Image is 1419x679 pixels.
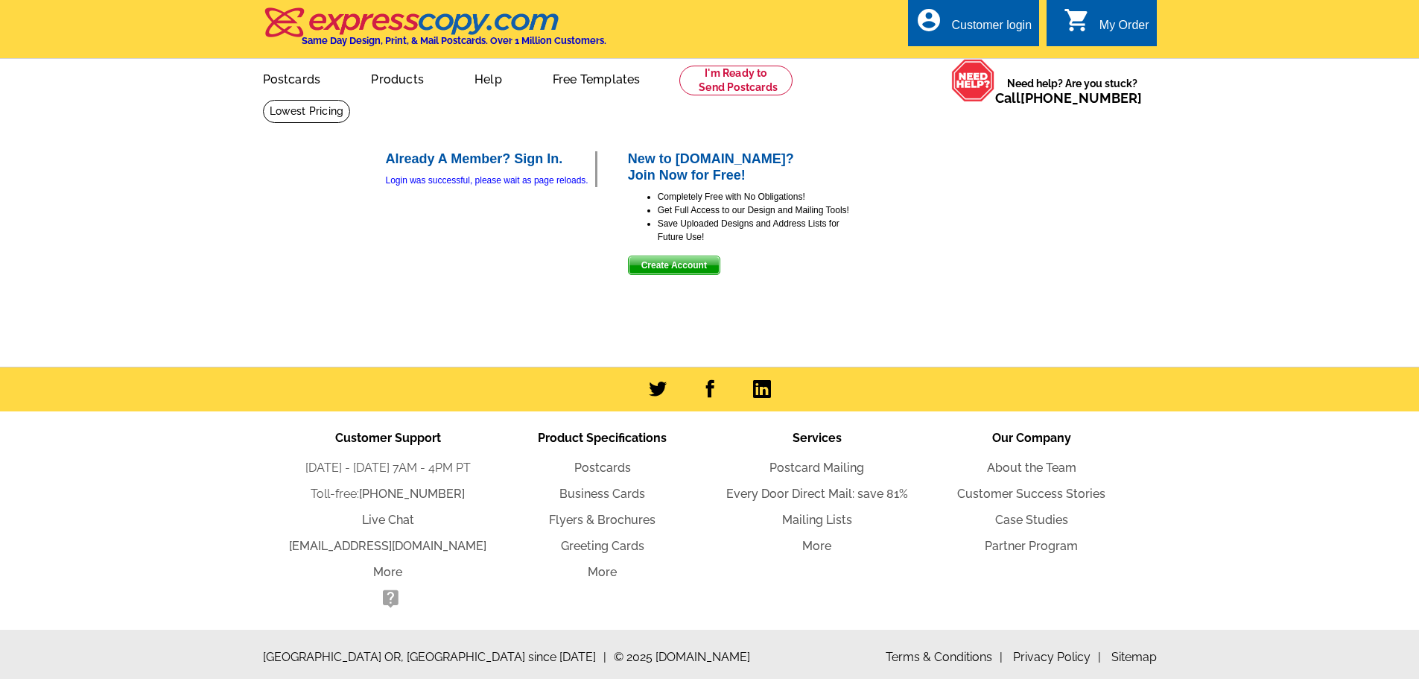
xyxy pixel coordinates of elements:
[782,513,852,527] a: Mailing Lists
[951,59,995,102] img: help
[985,539,1078,553] a: Partner Program
[362,513,414,527] a: Live Chat
[992,431,1071,445] span: Our Company
[281,485,495,503] li: Toll-free:
[347,60,448,95] a: Products
[658,190,851,203] li: Completely Free with No Obligations!
[951,19,1032,40] div: Customer login
[1111,650,1157,664] a: Sitemap
[1020,90,1142,106] a: [PHONE_NUMBER]
[802,539,831,553] a: More
[1099,19,1149,40] div: My Order
[658,217,851,244] li: Save Uploaded Designs and Address Lists for Future Use!
[451,60,526,95] a: Help
[549,513,655,527] a: Flyers & Brochures
[335,431,441,445] span: Customer Support
[302,35,606,46] h4: Same Day Design, Print, & Mail Postcards. Over 1 Million Customers.
[373,565,402,579] a: More
[628,151,851,183] h2: New to [DOMAIN_NAME]? Join Now for Free!
[239,60,345,95] a: Postcards
[793,431,842,445] span: Services
[1064,16,1149,35] a: shopping_cart My Order
[915,16,1032,35] a: account_circle Customer login
[628,256,720,275] button: Create Account
[574,461,631,475] a: Postcards
[263,648,606,666] span: [GEOGRAPHIC_DATA] OR, [GEOGRAPHIC_DATA] since [DATE]
[588,565,617,579] a: More
[629,256,720,274] span: Create Account
[614,648,750,666] span: © 2025 [DOMAIN_NAME]
[1013,650,1101,664] a: Privacy Policy
[957,487,1105,501] a: Customer Success Stories
[658,203,851,217] li: Get Full Access to our Design and Mailing Tools!
[995,76,1149,106] span: Need help? Are you stuck?
[769,461,864,475] a: Postcard Mailing
[995,513,1068,527] a: Case Studies
[386,174,595,187] div: Login was successful, please wait as page reloads.
[995,90,1142,106] span: Call
[529,60,664,95] a: Free Templates
[1064,7,1091,34] i: shopping_cart
[987,461,1076,475] a: About the Team
[263,18,606,46] a: Same Day Design, Print, & Mail Postcards. Over 1 Million Customers.
[561,539,644,553] a: Greeting Cards
[281,459,495,477] li: [DATE] - [DATE] 7AM - 4PM PT
[538,431,667,445] span: Product Specifications
[289,539,486,553] a: [EMAIL_ADDRESS][DOMAIN_NAME]
[915,7,942,34] i: account_circle
[886,650,1003,664] a: Terms & Conditions
[359,487,465,501] a: [PHONE_NUMBER]
[1121,332,1419,679] iframe: LiveChat chat widget
[386,151,595,168] h2: Already A Member? Sign In.
[726,487,908,501] a: Every Door Direct Mail: save 81%
[559,487,645,501] a: Business Cards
